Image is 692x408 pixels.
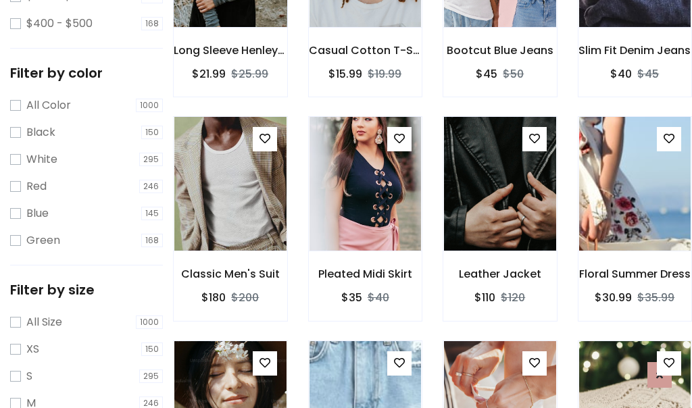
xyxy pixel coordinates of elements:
h6: $35 [341,291,362,304]
h6: $110 [474,291,495,304]
h5: Filter by size [10,282,163,298]
del: $120 [501,290,525,305]
label: White [26,151,57,168]
label: Blue [26,205,49,222]
label: Black [26,124,55,141]
h6: Slim Fit Denim Jeans [578,44,692,57]
h6: Classic Men's Suit [174,267,287,280]
span: 168 [141,17,163,30]
h6: $40 [610,68,632,80]
label: All Size [26,314,62,330]
h6: $15.99 [328,68,362,80]
span: 246 [139,180,163,193]
h6: Leather Jacket [443,267,557,280]
del: $45 [637,66,659,82]
del: $40 [368,290,389,305]
label: Red [26,178,47,195]
label: $400 - $500 [26,16,93,32]
del: $25.99 [231,66,268,82]
h6: Long Sleeve Henley T-Shirt [174,44,287,57]
span: 1000 [136,99,163,112]
del: $50 [503,66,524,82]
span: 295 [139,153,163,166]
span: 150 [141,342,163,356]
h6: $30.99 [595,291,632,304]
h6: $45 [476,68,497,80]
h6: Bootcut Blue Jeans [443,44,557,57]
span: 145 [141,207,163,220]
span: 168 [141,234,163,247]
h6: Pleated Midi Skirt [309,267,422,280]
label: XS [26,341,39,357]
span: 150 [141,126,163,139]
h6: Floral Summer Dress [578,267,692,280]
h5: Filter by color [10,65,163,81]
label: Green [26,232,60,249]
label: S [26,368,32,384]
del: $200 [231,290,259,305]
h6: $180 [201,291,226,304]
span: 295 [139,369,163,383]
label: All Color [26,97,71,113]
del: $35.99 [637,290,674,305]
h6: $21.99 [192,68,226,80]
span: 1000 [136,315,163,329]
del: $19.99 [368,66,401,82]
h6: Casual Cotton T-Shirt [309,44,422,57]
